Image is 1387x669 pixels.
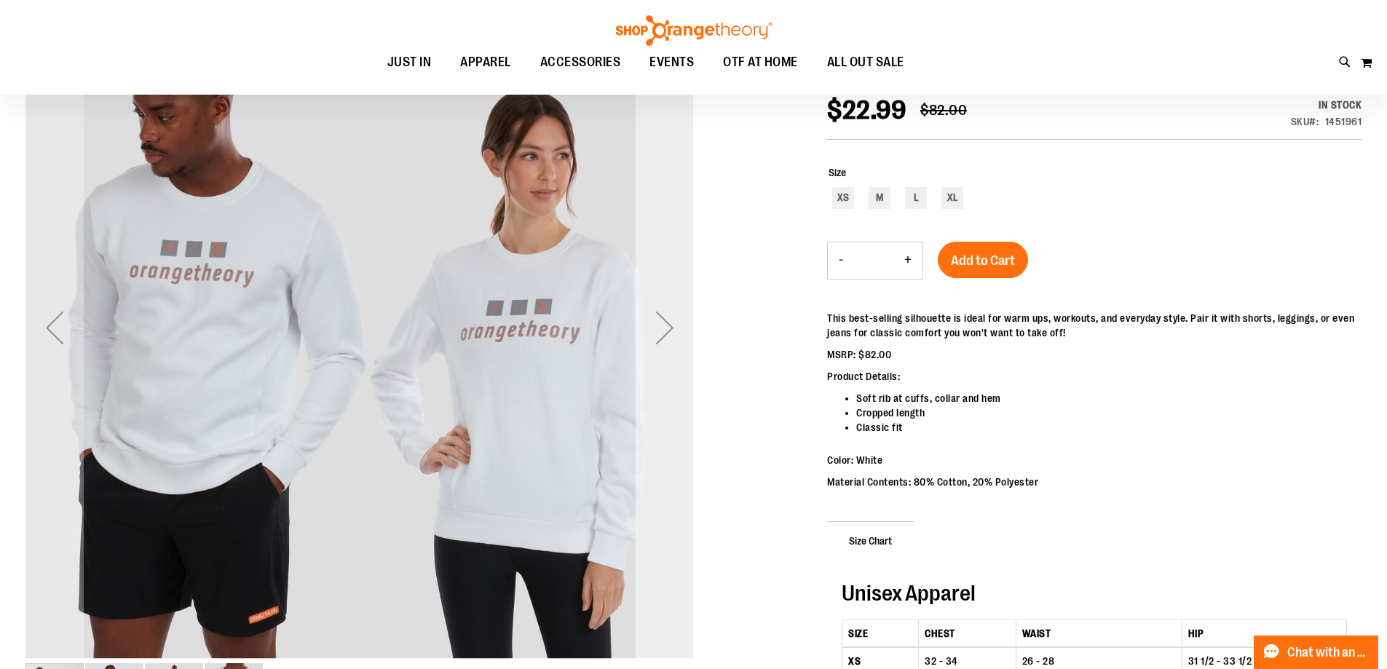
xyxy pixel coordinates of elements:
[951,253,1015,269] span: Add to Cart
[919,619,1016,647] th: CHEST
[827,453,1362,467] p: Color: White
[938,242,1028,278] button: Add to Cart
[869,187,890,209] div: M
[1016,619,1182,647] th: WAIST
[1254,636,1379,669] button: Chat with an Expert
[460,46,511,79] span: APPAREL
[842,582,1347,605] h2: Unisex Apparel
[723,46,798,79] span: OTF AT HOME
[1287,646,1370,660] span: Chat with an Expert
[828,242,854,279] button: Decrease product quantity
[827,95,906,125] span: $22.99
[827,347,1362,362] p: MSRP: $82.00
[920,102,967,119] span: $82.00
[827,369,1362,384] p: Product Details:
[832,187,854,209] div: XS
[856,405,1362,420] li: Cropped length
[829,167,846,178] span: Size
[842,619,919,647] th: SIZE
[1291,98,1362,112] div: In stock
[905,187,927,209] div: L
[941,187,963,209] div: XL
[540,46,621,79] span: ACCESSORIES
[893,242,922,279] button: Increase product quantity
[827,475,1362,489] p: Material Contents: 80% Cotton, 20% Polyester
[856,420,1362,435] li: Classic fit
[854,243,893,278] input: Product quantity
[1291,98,1362,112] div: Availability
[649,46,694,79] span: EVENTS
[827,521,914,559] span: Size Chart
[614,15,774,46] img: Shop Orangetheory
[827,46,904,79] span: ALL OUT SALE
[1182,619,1346,647] th: HIP
[1291,116,1319,127] strong: SKU
[387,46,432,79] span: JUST IN
[1325,114,1362,129] div: 1451961
[856,391,1362,405] li: Soft rib at cuffs, collar and hem
[827,311,1362,340] p: This best-selling silhouette is ideal for warm ups, workouts, and everyday style. Pair it with sh...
